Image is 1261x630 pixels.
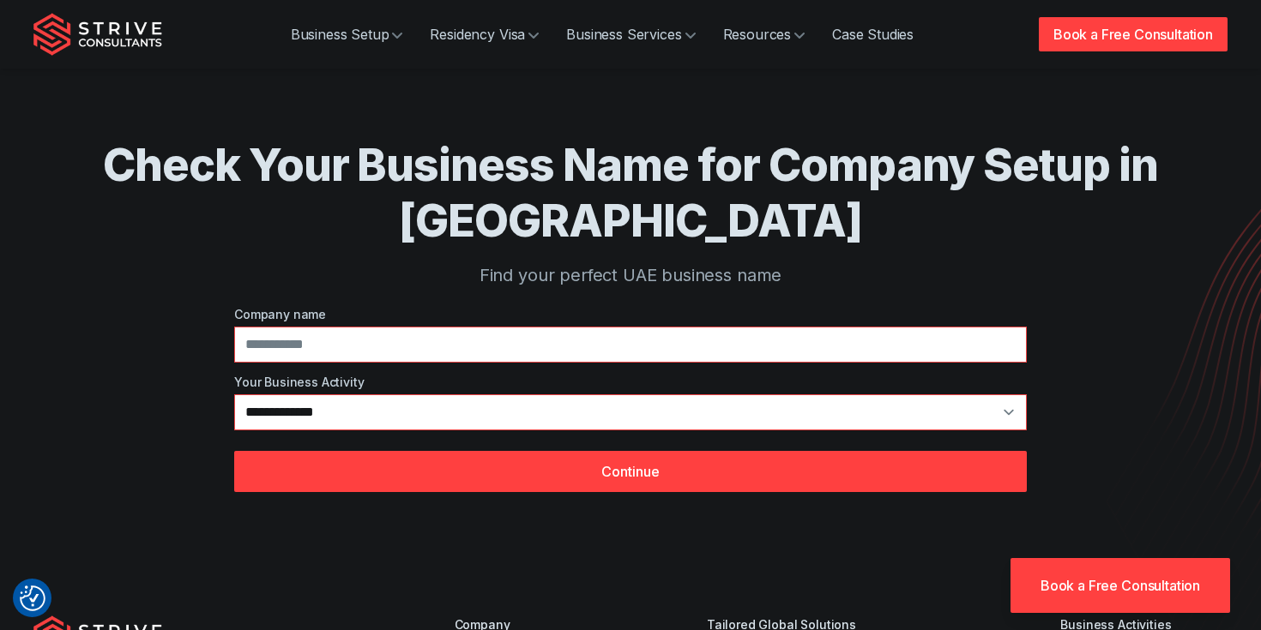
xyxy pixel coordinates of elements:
[20,585,45,611] button: Consent Preferences
[102,137,1159,249] h1: Check Your Business Name for Company Setup in [GEOGRAPHIC_DATA]
[20,585,45,611] img: Revisit consent button
[552,17,709,51] a: Business Services
[416,17,552,51] a: Residency Visa
[33,13,162,56] img: Strive Consultants
[102,262,1159,288] p: Find your perfect UAE business name
[234,451,1027,492] button: Continue
[277,17,417,51] a: Business Setup
[709,17,819,51] a: Resources
[1039,17,1228,51] a: Book a Free Consultation
[234,305,1027,323] label: Company name
[234,373,1027,391] label: Your Business Activity
[818,17,927,51] a: Case Studies
[1011,558,1230,613] a: Book a Free Consultation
